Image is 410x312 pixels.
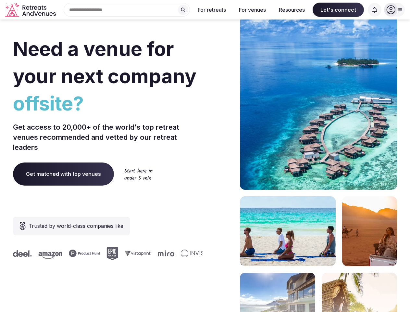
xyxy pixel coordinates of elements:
a: Visit the homepage [5,3,57,17]
svg: Retreats and Venues company logo [5,3,57,17]
svg: Vistaprint company logo [122,251,149,256]
img: yoga on tropical beach [240,196,336,266]
span: Let's connect [313,3,364,17]
svg: Invisible company logo [179,250,214,257]
svg: Epic Games company logo [104,247,116,260]
svg: Miro company logo [155,250,172,256]
button: For retreats [193,3,231,17]
button: Resources [274,3,310,17]
span: offsite? [13,90,203,117]
button: For venues [234,3,271,17]
a: Get matched with top venues [13,162,114,185]
span: Need a venue for your next company [13,37,196,88]
svg: Deel company logo [11,250,30,257]
img: woman sitting in back of truck with camels [342,196,397,266]
p: Get access to 20,000+ of the world's top retreat venues recommended and vetted by our retreat lea... [13,122,203,152]
span: Trusted by world-class companies like [29,222,123,230]
img: Start here in under 5 min [124,168,153,180]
